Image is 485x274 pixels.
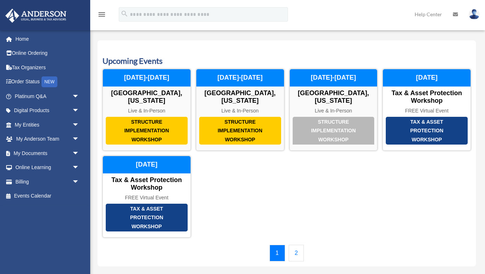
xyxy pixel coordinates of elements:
h3: Upcoming Events [102,56,471,67]
div: [DATE]-[DATE] [196,69,284,87]
span: arrow_drop_down [72,160,87,175]
a: Structure Implementation Workshop [GEOGRAPHIC_DATA], [US_STATE] Live & In-Person [DATE]-[DATE] [102,69,191,151]
div: [GEOGRAPHIC_DATA], [US_STATE] [196,89,284,105]
div: Live & In-Person [196,108,284,114]
a: 2 [289,245,304,261]
a: Online Ordering [5,46,90,61]
div: FREE Virtual Event [383,108,471,114]
div: Tax & Asset Protection Workshop [106,204,188,232]
div: [DATE] [383,69,471,87]
a: Tax & Asset Protection Workshop Tax & Asset Protection Workshop FREE Virtual Event [DATE] [383,69,471,151]
a: Events Calendar [5,189,87,203]
span: arrow_drop_down [72,132,87,147]
a: My Anderson Teamarrow_drop_down [5,132,90,146]
div: [GEOGRAPHIC_DATA], [US_STATE] [103,89,191,105]
i: search [121,10,128,18]
a: Online Learningarrow_drop_down [5,160,90,175]
span: arrow_drop_down [72,146,87,161]
div: Tax & Asset Protection Workshop [103,176,191,192]
div: [DATE]-[DATE] [103,69,191,87]
a: Structure Implementation Workshop [GEOGRAPHIC_DATA], [US_STATE] Live & In-Person [DATE]-[DATE] [289,69,378,151]
div: [DATE] [103,156,191,173]
div: Structure Implementation Workshop [293,117,375,145]
span: arrow_drop_down [72,174,87,189]
a: Home [5,32,90,46]
a: Digital Productsarrow_drop_down [5,103,90,118]
div: Structure Implementation Workshop [199,117,281,145]
div: Tax & Asset Protection Workshop [386,117,468,145]
img: User Pic [469,9,480,19]
div: NEW [41,76,57,87]
a: 1 [270,245,285,261]
a: menu [97,13,106,19]
a: Order StatusNEW [5,75,90,89]
div: Live & In-Person [103,108,191,114]
div: [DATE]-[DATE] [290,69,377,87]
a: Tax Organizers [5,60,90,75]
span: arrow_drop_down [72,103,87,118]
a: My Entitiesarrow_drop_down [5,118,90,132]
div: Structure Implementation Workshop [106,117,188,145]
a: Platinum Q&Aarrow_drop_down [5,89,90,103]
i: menu [97,10,106,19]
span: arrow_drop_down [72,89,87,104]
a: Structure Implementation Workshop [GEOGRAPHIC_DATA], [US_STATE] Live & In-Person [DATE]-[DATE] [196,69,284,151]
div: Live & In-Person [290,108,377,114]
a: My Documentsarrow_drop_down [5,146,90,160]
span: arrow_drop_down [72,118,87,132]
a: Tax & Asset Protection Workshop Tax & Asset Protection Workshop FREE Virtual Event [DATE] [102,156,191,238]
img: Anderson Advisors Platinum Portal [3,9,69,23]
div: FREE Virtual Event [103,195,191,201]
div: [GEOGRAPHIC_DATA], [US_STATE] [290,89,377,105]
div: Tax & Asset Protection Workshop [383,89,471,105]
a: Billingarrow_drop_down [5,174,90,189]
